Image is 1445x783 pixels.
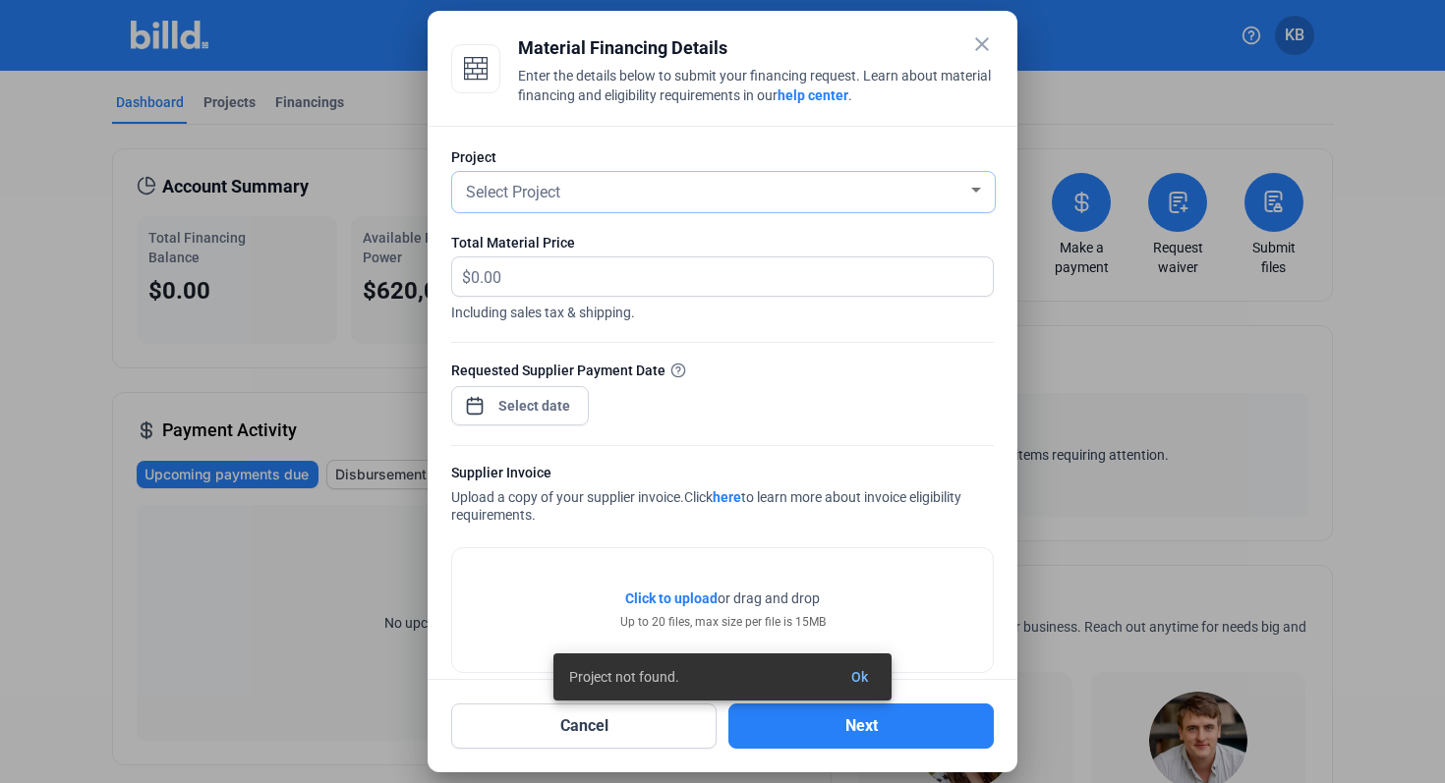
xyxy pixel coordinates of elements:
div: Project [451,147,994,167]
input: 0.00 [471,257,970,296]
div: Enter the details below to submit your financing request. Learn about material financing and elig... [518,66,994,109]
button: Cancel [451,703,717,749]
span: $ [452,257,471,290]
div: Requested Supplier Payment Date [451,360,994,380]
span: Project not found. [569,667,679,687]
span: Select Project [466,183,560,201]
span: Including sales tax & shipping. [451,297,994,322]
div: Up to 20 files, max size per file is 15MB [620,613,826,631]
a: here [713,489,741,505]
span: Click to learn more about invoice eligibility requirements. [451,489,961,523]
span: Ok [851,669,868,685]
mat-icon: close [970,32,994,56]
button: Ok [836,659,884,695]
span: Click to upload [625,590,718,606]
a: help center [778,87,848,103]
span: or drag and drop [718,588,820,608]
div: Upload a copy of your supplier invoice. [451,463,994,528]
div: Supplier Invoice [451,463,994,487]
div: Material Financing Details [518,34,994,62]
input: Select date [492,394,577,418]
button: Open calendar [465,386,485,406]
span: . [848,87,852,103]
div: Total Material Price [451,233,994,252]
